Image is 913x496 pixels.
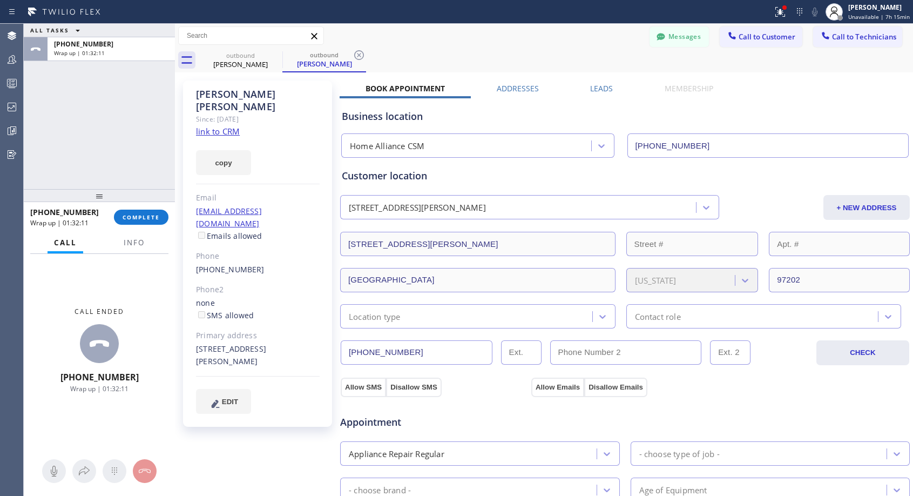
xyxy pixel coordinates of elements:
[196,264,265,274] a: [PHONE_NUMBER]
[179,27,323,44] input: Search
[196,389,251,414] button: EDIT
[584,378,647,397] button: Disallow Emails
[340,268,616,292] input: City
[196,297,320,322] div: none
[54,39,113,49] span: [PHONE_NUMBER]
[75,307,124,316] span: Call ended
[198,232,205,239] input: Emails allowed
[54,238,77,247] span: Call
[48,232,83,253] button: Call
[639,484,707,496] div: Age of Equipment
[848,13,910,21] span: Unavailable | 7h 15min
[807,4,822,19] button: Mute
[627,133,909,158] input: Phone Number
[123,213,160,221] span: COMPLETE
[196,150,251,175] button: copy
[342,169,908,183] div: Customer location
[386,378,442,397] button: Disallow SMS
[30,26,69,34] span: ALL TASKS
[739,32,795,42] span: Call to Customer
[340,232,616,256] input: Address
[832,32,896,42] span: Call to Technicians
[198,311,205,318] input: SMS allowed
[124,238,145,247] span: Info
[550,340,702,365] input: Phone Number 2
[30,207,99,217] span: [PHONE_NUMBER]
[349,310,401,323] div: Location type
[117,232,151,253] button: Info
[342,109,908,124] div: Business location
[54,49,105,57] span: Wrap up | 01:32:11
[349,447,444,460] div: Appliance Repair Regular
[769,232,910,256] input: Apt. #
[70,384,129,393] span: Wrap up | 01:32:11
[196,192,320,204] div: Email
[497,83,539,93] label: Addresses
[196,284,320,296] div: Phone2
[200,59,281,69] div: [PERSON_NAME]
[196,126,240,137] a: link to CRM
[133,459,157,483] button: Hang up
[501,340,542,365] input: Ext.
[816,340,909,365] button: CHECK
[366,83,445,93] label: Book Appointment
[590,83,613,93] label: Leads
[635,310,681,323] div: Contact role
[283,51,365,59] div: outbound
[42,459,66,483] button: Mute
[710,340,750,365] input: Ext. 2
[340,415,529,430] span: Appointment
[24,24,91,37] button: ALL TASKS
[848,3,910,12] div: [PERSON_NAME]
[114,210,168,225] button: COMPLETE
[196,343,320,368] div: [STREET_ADDRESS][PERSON_NAME]
[222,398,238,406] span: EDIT
[769,268,910,292] input: ZIP
[639,447,720,460] div: - choose type of job -
[200,48,281,72] div: Jahmal Landers
[196,330,320,342] div: Primary address
[823,195,910,220] button: + NEW ADDRESS
[196,310,254,320] label: SMS allowed
[200,51,281,59] div: outbound
[283,48,365,71] div: Jahmal Landers
[196,88,320,113] div: [PERSON_NAME] [PERSON_NAME]
[196,231,262,241] label: Emails allowed
[30,218,89,227] span: Wrap up | 01:32:11
[103,459,126,483] button: Open dialpad
[350,140,424,152] div: Home Alliance CSM
[665,83,713,93] label: Membership
[196,206,262,229] a: [EMAIL_ADDRESS][DOMAIN_NAME]
[60,371,139,383] span: [PHONE_NUMBER]
[626,232,759,256] input: Street #
[196,113,320,125] div: Since: [DATE]
[813,26,902,47] button: Call to Technicians
[650,26,709,47] button: Messages
[720,26,802,47] button: Call to Customer
[72,459,96,483] button: Open directory
[341,378,386,397] button: Allow SMS
[349,484,411,496] div: - choose brand -
[283,59,365,69] div: [PERSON_NAME]
[341,340,492,365] input: Phone Number
[531,378,584,397] button: Allow Emails
[349,202,486,214] div: [STREET_ADDRESS][PERSON_NAME]
[196,250,320,263] div: Phone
